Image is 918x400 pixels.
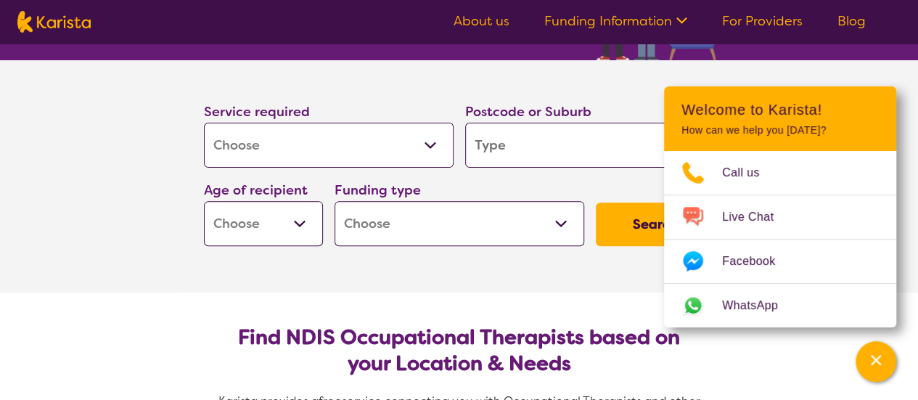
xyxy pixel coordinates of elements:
ul: Choose channel [664,151,896,327]
a: About us [454,12,509,30]
a: Web link opens in a new tab. [664,284,896,327]
label: Funding type [335,181,421,199]
h2: Welcome to Karista! [681,101,879,118]
a: For Providers [722,12,803,30]
h2: Find NDIS Occupational Therapists based on your Location & Needs [216,325,703,377]
span: Live Chat [722,206,791,228]
a: Funding Information [544,12,687,30]
input: Type [465,123,715,168]
span: Facebook [722,250,792,272]
img: Karista logo [17,11,91,33]
div: Channel Menu [664,86,896,327]
a: Blog [837,12,866,30]
button: Channel Menu [856,341,896,382]
label: Age of recipient [204,181,308,199]
span: WhatsApp [722,295,795,317]
label: Service required [204,103,310,121]
label: Postcode or Suburb [465,103,591,121]
p: How can we help you [DATE]? [681,124,879,136]
span: Call us [722,162,777,184]
button: Search [596,203,715,246]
